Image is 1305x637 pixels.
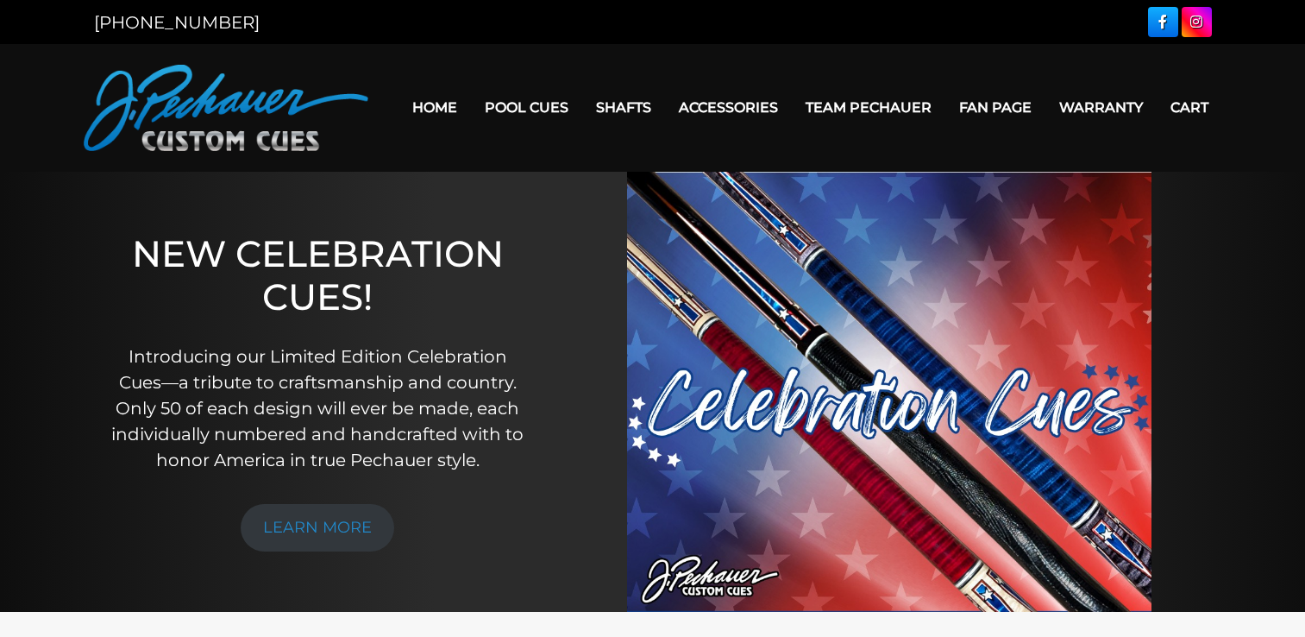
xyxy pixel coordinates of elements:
a: [PHONE_NUMBER] [94,12,260,33]
a: Shafts [582,85,665,129]
a: Team Pechauer [792,85,945,129]
p: Introducing our Limited Edition Celebration Cues—a tribute to craftsmanship and country. Only 50 ... [106,344,529,473]
h1: NEW CELEBRATION CUES! [106,232,529,319]
a: Warranty [1045,85,1157,129]
a: Fan Page [945,85,1045,129]
a: Cart [1157,85,1222,129]
a: Accessories [665,85,792,129]
a: Home [398,85,471,129]
a: Pool Cues [471,85,582,129]
a: LEARN MORE [241,504,394,552]
img: Pechauer Custom Cues [84,65,368,151]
